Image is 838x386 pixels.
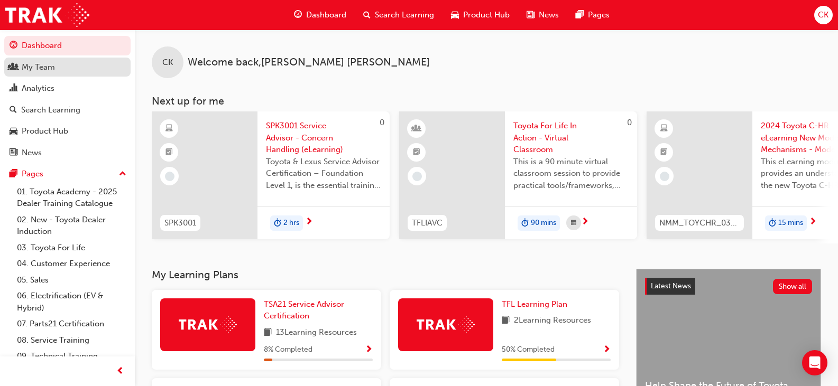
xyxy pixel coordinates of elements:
[603,345,611,355] span: Show Progress
[576,8,584,22] span: pages-icon
[527,8,535,22] span: news-icon
[264,344,312,356] span: 8 % Completed
[13,184,131,212] a: 01. Toyota Academy - 2025 Dealer Training Catalogue
[10,84,17,93] span: chart-icon
[399,111,637,239] a: 0TFLIAVCToyota For Life In Action - Virtual ClassroomThis is a 90 minute virtual classroom sessio...
[539,9,559,21] span: News
[4,100,131,120] a: Search Learning
[13,332,131,349] a: 08. Service Training
[276,326,357,340] span: 13 Learning Resources
[266,156,381,192] span: Toyota & Lexus Service Advisor Certification – Foundation Level 1, is the essential training cour...
[375,9,434,21] span: Search Learning
[266,120,381,156] span: SPK3001 Service Advisor - Concern Handling (eLearning)
[22,147,42,159] div: News
[4,34,131,164] button: DashboardMy TeamAnalyticsSearch LearningProduct HubNews
[264,299,344,321] span: TSA21 Service Advisor Certification
[4,36,131,55] a: Dashboard
[651,281,691,290] span: Latest News
[645,278,812,295] a: Latest NewsShow all
[518,4,567,26] a: news-iconNews
[10,148,17,158] span: news-icon
[814,6,833,24] button: CK
[4,164,131,184] button: Pages
[365,343,373,356] button: Show Progress
[294,8,302,22] span: guage-icon
[13,240,131,256] a: 03. Toyota For Life
[152,269,619,281] h3: My Learning Plans
[22,61,55,73] div: My Team
[10,170,17,179] span: pages-icon
[773,279,813,294] button: Show all
[365,345,373,355] span: Show Progress
[10,127,17,136] span: car-icon
[13,212,131,240] a: 02. New - Toyota Dealer Induction
[165,122,173,136] span: learningResourceType_ELEARNING-icon
[179,316,237,333] img: Trak
[413,122,420,136] span: learningResourceType_INSTRUCTOR_LED-icon
[286,4,355,26] a: guage-iconDashboard
[502,314,510,327] span: book-icon
[306,9,346,21] span: Dashboard
[513,120,629,156] span: Toyota For Life In Action - Virtual Classroom
[10,63,17,72] span: people-icon
[165,146,173,159] span: booktick-icon
[521,216,529,230] span: duration-icon
[13,348,131,364] a: 09. Technical Training
[588,9,610,21] span: Pages
[802,350,827,375] div: Open Intercom Messenger
[4,79,131,98] a: Analytics
[22,82,54,95] div: Analytics
[809,218,817,227] span: next-icon
[531,217,556,229] span: 90 mins
[355,4,443,26] a: search-iconSearch Learning
[4,121,131,141] a: Product Hub
[581,218,589,227] span: next-icon
[567,4,618,26] a: pages-iconPages
[413,146,420,159] span: booktick-icon
[10,106,17,115] span: search-icon
[22,125,68,137] div: Product Hub
[660,122,668,136] span: learningResourceType_ELEARNING-icon
[502,344,555,356] span: 50 % Completed
[502,299,567,309] span: TFL Learning Plan
[627,118,632,127] span: 0
[571,216,576,230] span: calendar-icon
[514,314,591,327] span: 2 Learning Resources
[818,9,828,21] span: CK
[188,57,430,69] span: Welcome back , [PERSON_NAME] [PERSON_NAME]
[660,172,669,181] span: learningRecordVerb_NONE-icon
[152,111,390,239] a: 0SPK3001SPK3001 Service Advisor - Concern Handling (eLearning)Toyota & Lexus Service Advisor Cert...
[5,3,89,27] img: Trak
[659,217,740,229] span: NMM_TOYCHR_032024_MODULE_1
[603,343,611,356] button: Show Progress
[4,58,131,77] a: My Team
[116,365,124,378] span: prev-icon
[283,217,299,229] span: 2 hrs
[13,288,131,316] a: 06. Electrification (EV & Hybrid)
[363,8,371,22] span: search-icon
[451,8,459,22] span: car-icon
[778,217,803,229] span: 15 mins
[769,216,776,230] span: duration-icon
[264,298,373,322] a: TSA21 Service Advisor Certification
[274,216,281,230] span: duration-icon
[13,316,131,332] a: 07. Parts21 Certification
[417,316,475,333] img: Trak
[380,118,384,127] span: 0
[165,172,174,181] span: learningRecordVerb_NONE-icon
[513,156,629,192] span: This is a 90 minute virtual classroom session to provide practical tools/frameworks, behaviours a...
[13,256,131,272] a: 04. Customer Experience
[22,168,43,180] div: Pages
[13,272,131,288] a: 05. Sales
[412,217,443,229] span: TFLIAVC
[119,167,126,181] span: up-icon
[10,41,17,51] span: guage-icon
[162,57,173,69] span: CK
[502,298,572,310] a: TFL Learning Plan
[463,9,510,21] span: Product Hub
[21,104,80,116] div: Search Learning
[135,95,838,107] h3: Next up for me
[305,218,313,227] span: next-icon
[264,326,272,340] span: book-icon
